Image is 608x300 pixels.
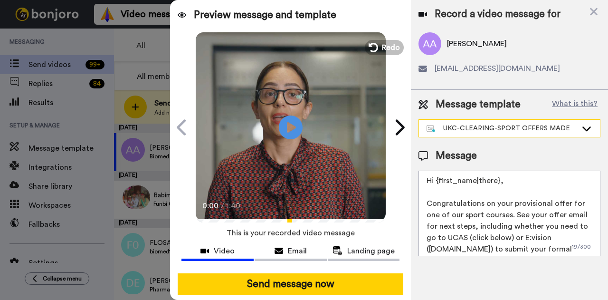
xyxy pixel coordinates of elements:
[427,125,436,133] img: nextgen-template.svg
[202,200,219,212] span: 0:00
[435,63,560,74] span: [EMAIL_ADDRESS][DOMAIN_NAME]
[227,223,355,243] span: This is your recorded video message
[427,124,577,133] div: UKC-CLEARING-SPORT OFFERS MADE
[347,245,395,257] span: Landing page
[214,245,235,257] span: Video
[226,200,243,212] span: 1:40
[549,97,600,112] button: What is this?
[436,97,521,112] span: Message template
[436,149,477,163] span: Message
[221,200,224,212] span: /
[288,245,307,257] span: Email
[178,273,403,295] button: Send message now
[418,171,600,256] textarea: Hi {first_name|there}, Congratulations on your provisional offer for one of our sport courses. Se...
